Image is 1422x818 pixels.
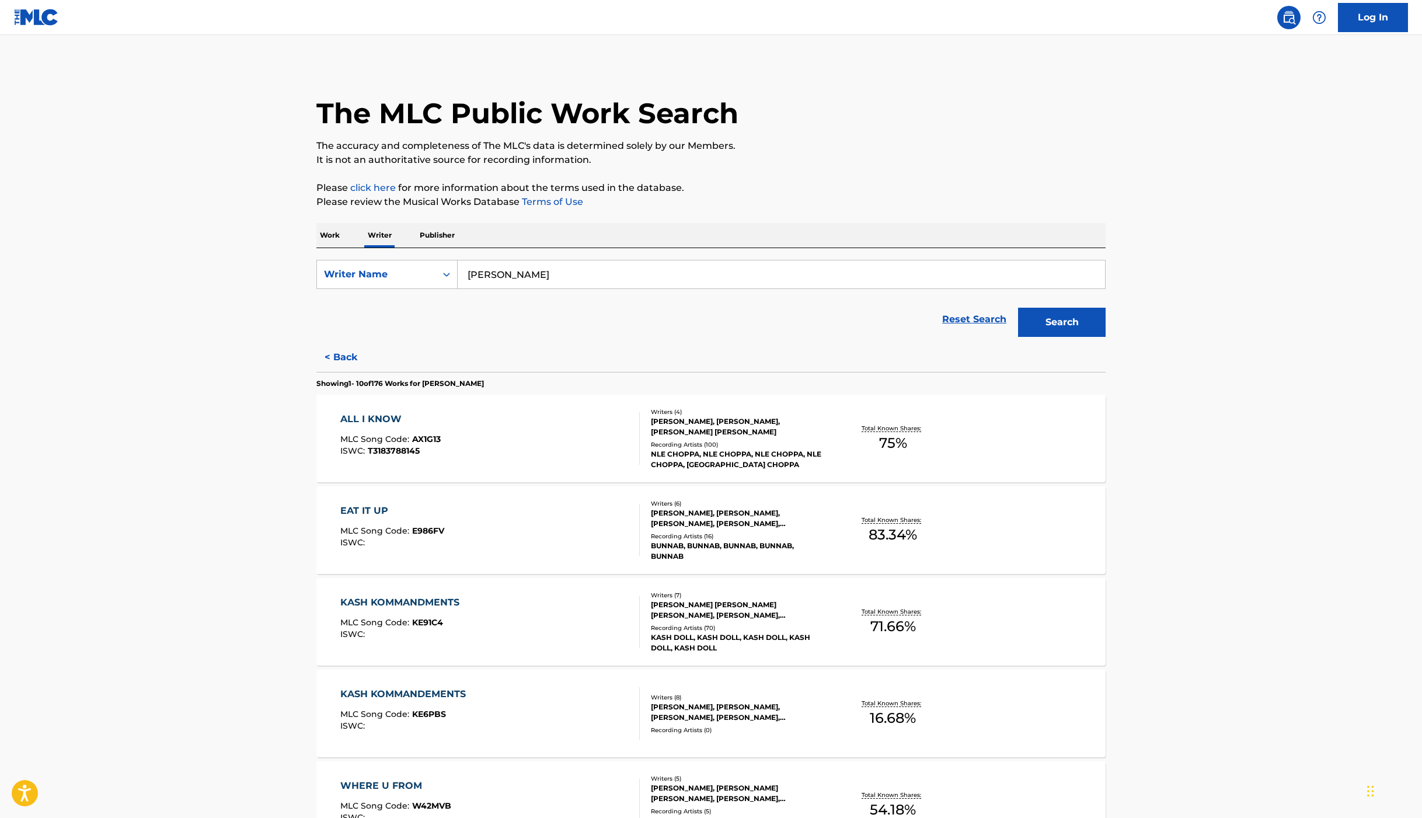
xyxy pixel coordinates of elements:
[412,617,443,628] span: KE91C4
[324,267,429,281] div: Writer Name
[651,508,827,529] div: [PERSON_NAME], [PERSON_NAME], [PERSON_NAME], [PERSON_NAME], [PERSON_NAME]
[340,779,451,793] div: WHERE U FROM
[651,541,827,562] div: BUNNAB, BUNNAB, BUNNAB, BUNNAB, BUNNAB
[316,181,1106,195] p: Please for more information about the terms used in the database.
[1308,6,1331,29] div: Help
[412,434,441,444] span: AX1G13
[651,532,827,541] div: Recording Artists ( 16 )
[416,223,458,248] p: Publisher
[651,408,827,416] div: Writers ( 4 )
[862,424,924,433] p: Total Known Shares:
[936,307,1012,332] a: Reset Search
[1312,11,1326,25] img: help
[412,709,446,719] span: KE6PBS
[316,343,386,372] button: < Back
[870,616,916,637] span: 71.66 %
[879,433,907,454] span: 75 %
[316,395,1106,482] a: ALL I KNOWMLC Song Code:AX1G13ISWC:T3183788145Writers (4)[PERSON_NAME], [PERSON_NAME], [PERSON_NA...
[862,516,924,524] p: Total Known Shares:
[1338,3,1408,32] a: Log In
[316,578,1106,666] a: KASH KOMMANDMENTSMLC Song Code:KE91C4ISWC:Writers (7)[PERSON_NAME] [PERSON_NAME] [PERSON_NAME], [...
[316,378,484,389] p: Showing 1 - 10 of 176 Works for [PERSON_NAME]
[1364,762,1422,818] iframe: Chat Widget
[651,624,827,632] div: Recording Artists ( 70 )
[651,783,827,804] div: [PERSON_NAME], [PERSON_NAME] [PERSON_NAME], [PERSON_NAME], [PERSON_NAME], INCONNU COMPOSITEUR AUTEUR
[340,525,412,536] span: MLC Song Code :
[651,807,827,816] div: Recording Artists ( 5 )
[862,791,924,799] p: Total Known Shares:
[316,260,1106,343] form: Search Form
[651,416,827,437] div: [PERSON_NAME], [PERSON_NAME], [PERSON_NAME] [PERSON_NAME]
[862,699,924,708] p: Total Known Shares:
[412,525,444,536] span: E986FV
[340,445,368,456] span: ISWC :
[651,632,827,653] div: KASH DOLL, KASH DOLL, KASH DOLL, KASH DOLL, KASH DOLL
[364,223,395,248] p: Writer
[316,486,1106,574] a: EAT IT UPMLC Song Code:E986FVISWC:Writers (6)[PERSON_NAME], [PERSON_NAME], [PERSON_NAME], [PERSON...
[1282,11,1296,25] img: search
[412,800,451,811] span: W42MVB
[316,139,1106,153] p: The accuracy and completeness of The MLC's data is determined solely by our Members.
[869,524,917,545] span: 83.34 %
[1367,774,1374,809] div: Drag
[651,693,827,702] div: Writers ( 8 )
[651,702,827,723] div: [PERSON_NAME], [PERSON_NAME], [PERSON_NAME], [PERSON_NAME], [PERSON_NAME], [PERSON_NAME], INCONNU...
[340,596,465,610] div: KASH KOMMANDMENTS
[340,720,368,731] span: ISWC :
[870,708,916,729] span: 16.68 %
[862,607,924,616] p: Total Known Shares:
[368,445,420,456] span: T3183788145
[340,537,368,548] span: ISWC :
[651,591,827,600] div: Writers ( 7 )
[316,153,1106,167] p: It is not an authoritative source for recording information.
[340,504,444,518] div: EAT IT UP
[340,617,412,628] span: MLC Song Code :
[1277,6,1301,29] a: Public Search
[340,629,368,639] span: ISWC :
[316,223,343,248] p: Work
[340,687,472,701] div: KASH KOMMANDEMENTS
[14,9,59,26] img: MLC Logo
[651,774,827,783] div: Writers ( 5 )
[316,670,1106,757] a: KASH KOMMANDEMENTSMLC Song Code:KE6PBSISWC:Writers (8)[PERSON_NAME], [PERSON_NAME], [PERSON_NAME]...
[651,600,827,621] div: [PERSON_NAME] [PERSON_NAME] [PERSON_NAME], [PERSON_NAME], [PERSON_NAME], [PERSON_NAME], [PERSON_N...
[651,449,827,470] div: NLE CHOPPA, NLE CHOPPA, NLE CHOPPA, NLE CHOPPA, [GEOGRAPHIC_DATA] CHOPPA
[651,726,827,735] div: Recording Artists ( 0 )
[316,195,1106,209] p: Please review the Musical Works Database
[651,499,827,508] div: Writers ( 6 )
[651,440,827,449] div: Recording Artists ( 100 )
[350,182,396,193] a: click here
[340,412,441,426] div: ALL I KNOW
[340,434,412,444] span: MLC Song Code :
[316,96,738,131] h1: The MLC Public Work Search
[520,196,583,207] a: Terms of Use
[340,709,412,719] span: MLC Song Code :
[1018,308,1106,337] button: Search
[340,800,412,811] span: MLC Song Code :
